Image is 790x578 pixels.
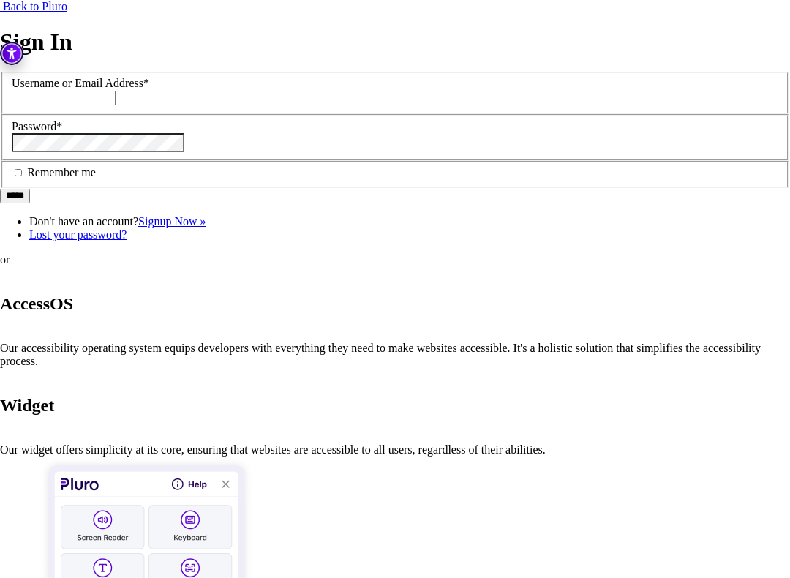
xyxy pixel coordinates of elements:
li: Don't have an account? [29,215,790,228]
input: Remember me [15,169,22,176]
label: Username or Email Address [12,77,149,89]
label: Password [12,120,62,132]
a: Signup Now » [138,215,206,228]
label: Remember me [12,166,96,179]
a: Lost your password? [29,228,127,241]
